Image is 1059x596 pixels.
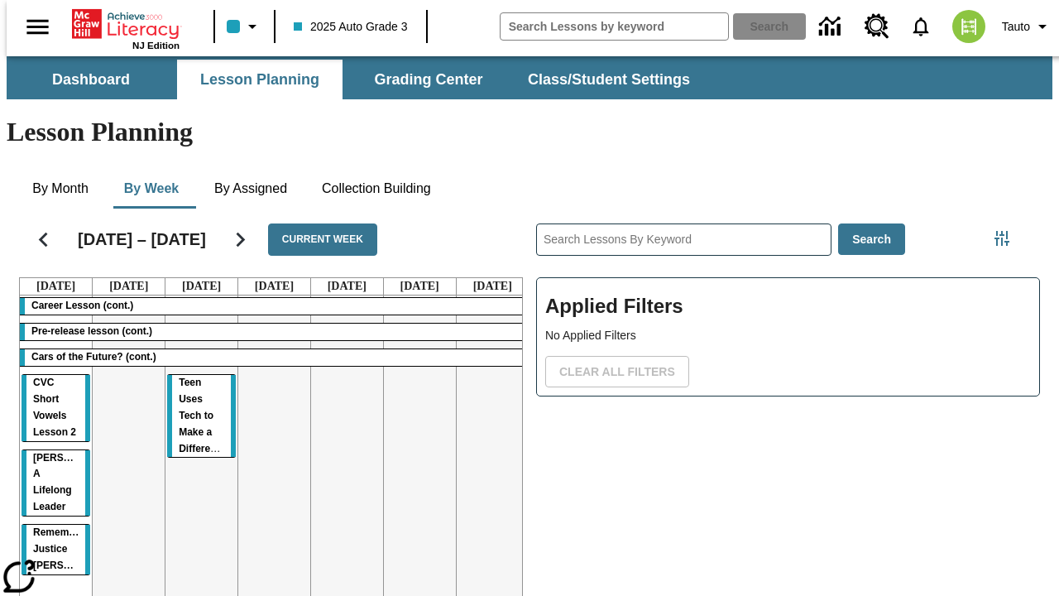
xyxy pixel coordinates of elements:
[268,223,377,256] button: Current Week
[838,223,905,256] button: Search
[201,169,300,209] button: By Assigned
[33,452,120,513] span: Dianne Feinstein: A Lifelong Leader
[545,286,1031,327] h2: Applied Filters
[995,12,1059,41] button: Profile/Settings
[72,6,180,50] div: Home
[200,70,319,89] span: Lesson Planning
[22,525,90,574] div: Remembering Justice O'Connor
[167,375,236,458] div: Teen Uses Tech to Make a Difference
[809,4,855,50] a: Data Center
[22,450,90,517] div: Dianne Feinstein: A Lifelong Leader
[501,13,728,40] input: search field
[219,219,261,261] button: Next
[374,70,482,89] span: Grading Center
[33,278,79,295] a: September 29, 2025
[20,298,529,315] div: Career Lesson (cont.)
[13,2,62,51] button: Open side menu
[346,60,511,99] button: Grading Center
[985,222,1018,255] button: Filters Side menu
[52,70,130,89] span: Dashboard
[33,377,76,438] span: CVC Short Vowels Lesson 2
[8,60,174,99] button: Dashboard
[7,60,705,99] div: SubNavbar
[528,70,690,89] span: Class/Student Settings
[220,12,269,41] button: Class color is light blue. Change class color
[22,375,90,441] div: CVC Short Vowels Lesson 2
[309,169,444,209] button: Collection Building
[855,4,899,49] a: Resource Center, Will open in new tab
[110,169,193,209] button: By Week
[179,278,224,295] a: October 1, 2025
[22,219,65,261] button: Previous
[515,60,703,99] button: Class/Student Settings
[33,526,117,571] span: Remembering Justice O'Connor
[72,7,180,41] a: Home
[537,224,831,255] input: Search Lessons By Keyword
[536,277,1040,397] div: Applied Filters
[31,351,156,363] span: Cars of the Future? (cont.)
[942,5,995,48] button: Select a new avatar
[397,278,443,295] a: October 4, 2025
[179,377,228,454] span: Teen Uses Tech to Make a Difference
[1002,18,1030,36] span: Tauto
[31,300,133,311] span: Career Lesson (cont.)
[20,349,529,366] div: Cars of the Future? (cont.)
[470,278,515,295] a: October 5, 2025
[324,278,370,295] a: October 3, 2025
[294,18,408,36] span: 2025 Auto Grade 3
[545,327,1031,344] p: No Applied Filters
[132,41,180,50] span: NJ Edition
[252,278,297,295] a: October 2, 2025
[31,325,152,337] span: Pre-release lesson (cont.)
[177,60,343,99] button: Lesson Planning
[952,10,985,43] img: avatar image
[20,324,529,340] div: Pre-release lesson (cont.)
[7,56,1052,99] div: SubNavbar
[78,229,206,249] h2: [DATE] – [DATE]
[106,278,151,295] a: September 30, 2025
[19,169,102,209] button: By Month
[7,117,1052,147] h1: Lesson Planning
[899,5,942,48] a: Notifications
